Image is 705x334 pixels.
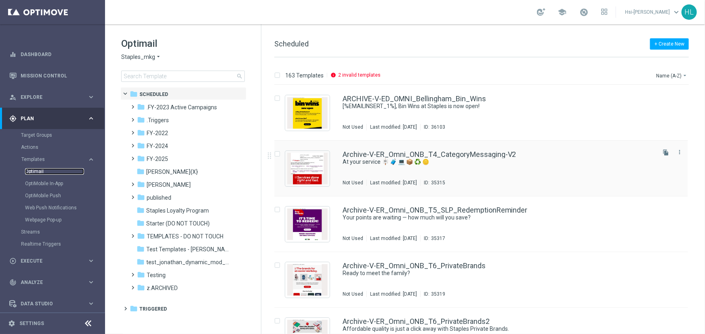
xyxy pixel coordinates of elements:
span: Analyze [21,280,87,285]
div: Ready to meet the family? [343,269,654,277]
div: Templates keyboard_arrow_right [21,156,95,163]
span: FY-2025 [147,155,168,163]
span: test_jonathan_dynamic_mod_{X} [146,259,229,266]
i: folder [137,284,145,292]
div: HL [682,4,697,20]
div: play_circle_outline Execute keyboard_arrow_right [9,258,95,264]
span: FY-2022 [147,129,168,137]
i: info [330,72,336,78]
i: keyboard_arrow_right [87,115,95,122]
i: folder [137,232,145,240]
div: Your points are waiting — how much will you save? [343,214,654,221]
a: Ready to meet the family? [343,269,636,277]
img: 35317.jpeg [287,209,328,240]
a: Actions [21,144,84,150]
a: OptiMobile Push [25,192,84,199]
a: Web Push Notifications [25,205,84,211]
a: Archive-V-ER_Omni_ONB_T6_PrivateBrands [343,262,486,269]
span: jonathan_pr_test_{X} [146,168,198,175]
div: Last modified: [DATE] [367,180,420,186]
i: folder [137,103,145,111]
div: 35315 [431,180,445,186]
a: At your service 🪧 🧳 💻 📦 ♻️ 🪙 [343,158,636,166]
button: Name (A-Z)arrow_drop_down [655,71,689,80]
span: TEMPLATES - DO NOT TOUCH [147,233,223,240]
i: keyboard_arrow_right [87,300,95,307]
a: Optimail [25,168,84,175]
div: [%EMAILINSERT_1%], Bin Wins at Staples is now open! [343,102,654,110]
div: Templates [21,157,87,162]
div: ID: [420,235,445,242]
a: Your points are waiting — how much will you save? [343,214,636,221]
button: Data Studio keyboard_arrow_right [9,301,95,307]
span: Starter (DO NOT TOUCH) [146,220,210,227]
span: Triggered [139,305,167,313]
p: 2 invalid templates [338,72,381,78]
a: Webpage Pop-up [25,217,84,223]
i: folder [137,271,145,279]
i: folder [137,116,145,124]
i: folder [137,180,145,188]
div: Press SPACE to select this row. [266,196,703,252]
div: Press SPACE to select this row. [266,85,703,141]
span: school [558,8,566,17]
a: Target Groups [21,132,84,138]
span: .Triggers [147,117,169,124]
div: Mission Control [9,65,95,86]
i: folder [137,142,145,150]
div: Press SPACE to select this row. [266,141,703,196]
a: Streams [21,229,84,235]
i: more_vert [676,149,683,155]
div: 36103 [431,124,445,130]
a: Realtime Triggers [21,241,84,247]
div: Data Studio [9,300,87,307]
span: Templates [21,157,79,162]
button: Mission Control [9,73,95,79]
a: Archive-V-ER_Omni_ONB_T4_CategoryMessaging-V2 [343,151,516,158]
div: Last modified: [DATE] [367,235,420,242]
i: folder [137,219,145,227]
i: settings [8,320,15,327]
i: gps_fixed [9,115,17,122]
span: Execute [21,259,87,263]
div: Not Used [343,124,363,130]
div: Optimail [25,165,104,177]
a: Archive-V-ER_Omni_ONB_T5_SLP_RedemptionReminder [343,207,528,214]
div: 35317 [431,235,445,242]
span: jonathan_testing_folder [147,181,191,188]
h1: Optimail [121,37,245,50]
i: folder [130,305,138,313]
div: Last modified: [DATE] [367,291,420,297]
i: folder [130,90,138,98]
div: OptiMobile In-App [25,177,104,190]
i: keyboard_arrow_right [87,93,95,101]
div: Streams [21,226,104,238]
div: Webpage Pop-up [25,214,104,226]
button: + Create New [650,38,689,50]
span: Test Templates - Jonas [146,246,229,253]
i: keyboard_arrow_right [87,278,95,286]
span: Plan [21,116,87,121]
span: keyboard_arrow_down [672,8,681,17]
a: OptiMobile In-App [25,180,84,187]
div: Plan [9,115,87,122]
button: more_vert [676,147,684,157]
span: Staples Loyalty Program [146,207,209,214]
div: Explore [9,94,87,101]
div: gps_fixed Plan keyboard_arrow_right [9,115,95,122]
a: Affordable quality is just a click away with Staples Private Brands. [343,325,636,333]
button: person_search Explore keyboard_arrow_right [9,94,95,100]
a: Mission Control [21,65,95,86]
span: FY-2024 [147,142,168,150]
a: Settings [19,321,44,326]
button: equalizer Dashboard [9,51,95,58]
span: z.ARCHIVED [147,284,178,292]
i: arrow_drop_down [155,53,162,61]
i: play_circle_outline [9,257,17,265]
span: Scheduled [139,91,168,98]
div: Last modified: [DATE] [367,124,420,130]
div: Affordable quality is just a click away with Staples Private Brands. [343,325,654,333]
div: Not Used [343,235,363,242]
